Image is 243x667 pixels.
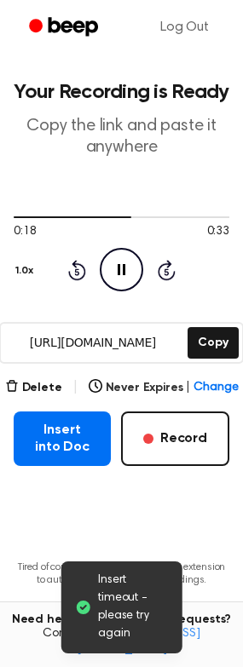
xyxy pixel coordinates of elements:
span: 0:33 [207,223,229,241]
button: 1.0x [14,256,39,285]
a: Beep [17,11,113,44]
p: Copy the link and paste it anywhere [14,116,229,158]
button: Copy [188,327,238,359]
button: Insert into Doc [14,411,111,466]
span: | [72,377,78,398]
span: Change [194,379,238,397]
span: 0:18 [14,223,36,241]
span: Contact us [10,627,233,657]
span: | [186,379,190,397]
button: Record [121,411,229,466]
button: Never Expires|Change [89,379,239,397]
a: Log Out [143,7,226,48]
h1: Your Recording is Ready [14,82,229,102]
a: [EMAIL_ADDRESS][DOMAIN_NAME] [77,628,200,655]
p: Tired of copying and pasting? Use the extension to automatically insert your recordings. [14,561,229,587]
span: Insert timeout - please try again [98,572,169,643]
button: Delete [5,379,62,397]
